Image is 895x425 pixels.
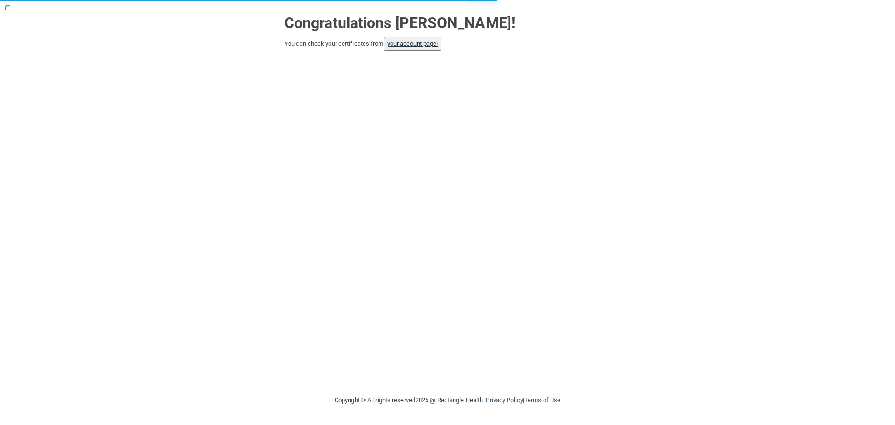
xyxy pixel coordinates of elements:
[524,397,560,404] a: Terms of Use
[384,37,442,51] button: your account page!
[277,385,618,415] div: Copyright © All rights reserved 2025 @ Rectangle Health | |
[486,397,523,404] a: Privacy Policy
[284,14,516,32] strong: Congratulations [PERSON_NAME]!
[284,37,611,51] div: You can check your certificates from
[387,40,438,47] a: your account page!
[734,359,884,396] iframe: Drift Widget Chat Controller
